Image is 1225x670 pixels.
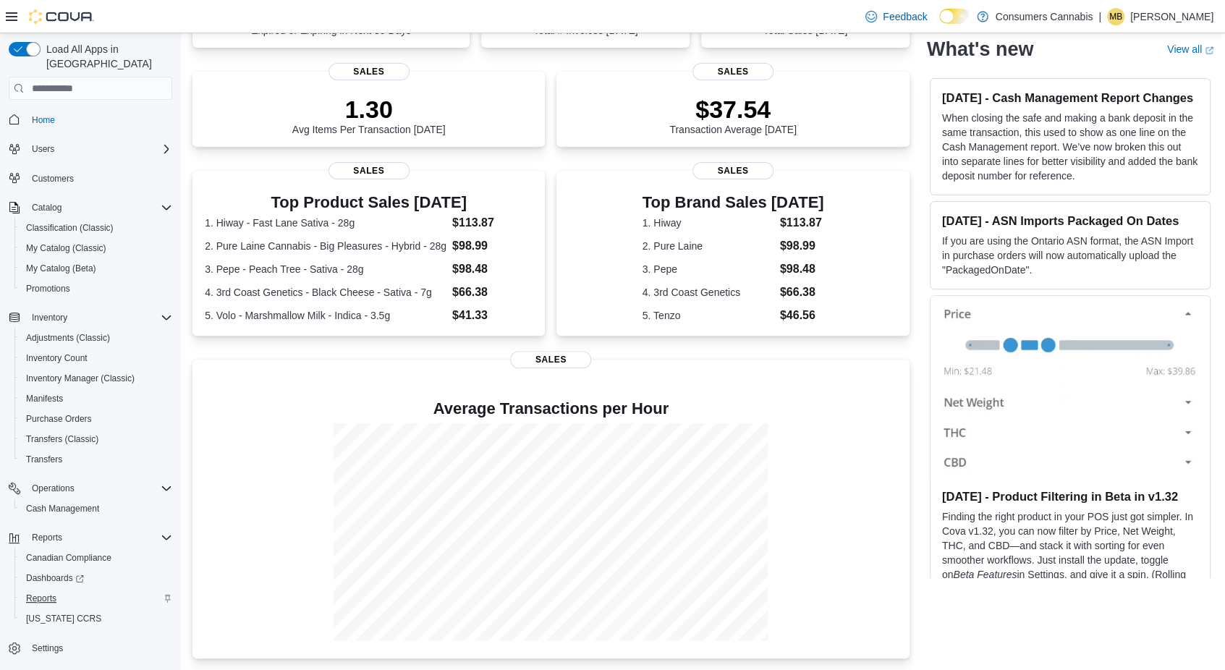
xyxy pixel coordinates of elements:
button: Transfers [14,449,178,470]
button: Reports [3,527,178,548]
dd: $98.48 [452,260,533,278]
h3: [DATE] - Product Filtering in Beta in v1.32 [942,489,1198,504]
dt: 1. Hiway - Fast Lane Sativa - 28g [205,216,446,230]
span: Operations [32,483,75,494]
span: Transfers [26,454,62,465]
span: Purchase Orders [26,413,92,425]
a: Home [26,111,61,129]
span: MB [1109,8,1122,25]
button: Customers [3,168,178,189]
span: Washington CCRS [20,610,172,627]
a: Canadian Compliance [20,549,117,567]
span: Home [26,110,172,128]
dt: 5. Volo - Marshmallow Milk - Indica - 3.5g [205,308,446,323]
a: Dashboards [14,568,178,588]
p: 1.30 [292,95,446,124]
span: Inventory Manager (Classic) [26,373,135,384]
h3: [DATE] - ASN Imports Packaged On Dates [942,213,1198,228]
img: Cova [29,9,94,24]
dd: $113.87 [452,214,533,232]
div: Transaction Average [DATE] [669,95,797,135]
dt: 5. Tenzo [643,308,774,323]
a: My Catalog (Beta) [20,260,102,277]
span: Reports [20,590,172,607]
dd: $41.33 [452,307,533,324]
dd: $98.99 [780,237,824,255]
a: Transfers (Classic) [20,431,104,448]
dt: 1. Hiway [643,216,774,230]
span: Promotions [20,280,172,297]
span: Reports [32,532,62,543]
span: Promotions [26,283,70,294]
span: Catalog [26,199,172,216]
span: My Catalog (Beta) [26,263,96,274]
a: Feedback [860,2,933,31]
dd: $113.87 [780,214,824,232]
span: Users [32,143,54,155]
dd: $66.38 [452,284,533,301]
button: Manifests [14,389,178,409]
h3: Top Brand Sales [DATE] [643,194,824,211]
span: Transfers (Classic) [26,433,98,445]
button: Inventory [26,309,73,326]
a: Inventory Count [20,349,93,367]
dt: 4. 3rd Coast Genetics [643,285,774,300]
p: If you are using the Ontario ASN format, the ASN Import in purchase orders will now automatically... [942,234,1198,277]
button: Home [3,109,178,130]
button: Settings [3,637,178,658]
span: Inventory Manager (Classic) [20,370,172,387]
span: Reports [26,529,172,546]
span: Canadian Compliance [26,552,111,564]
a: Cash Management [20,500,105,517]
span: Inventory Count [20,349,172,367]
span: Inventory [26,309,172,326]
h3: [DATE] - Cash Management Report Changes [942,90,1198,105]
a: Manifests [20,390,69,407]
dd: $46.56 [780,307,824,324]
dt: 4. 3rd Coast Genetics - Black Cheese - Sativa - 7g [205,285,446,300]
span: Dashboards [20,569,172,587]
a: Dashboards [20,569,90,587]
dt: 3. Pepe [643,262,774,276]
span: Adjustments (Classic) [20,329,172,347]
button: Promotions [14,279,178,299]
span: Transfers [20,451,172,468]
button: My Catalog (Classic) [14,238,178,258]
span: Dark Mode [939,24,940,25]
p: Finding the right product in your POS just got simpler. In Cova v1.32, you can now filter by Pric... [942,509,1198,596]
button: Operations [3,478,178,499]
span: Customers [26,169,172,187]
span: Canadian Compliance [20,549,172,567]
button: Classification (Classic) [14,218,178,238]
a: Inventory Manager (Classic) [20,370,140,387]
button: Reports [14,588,178,608]
a: Transfers [20,451,68,468]
p: | [1098,8,1101,25]
h4: Average Transactions per Hour [204,400,898,417]
span: Transfers (Classic) [20,431,172,448]
span: Catalog [32,202,62,213]
p: $37.54 [669,95,797,124]
button: Purchase Orders [14,409,178,429]
dd: $98.99 [452,237,533,255]
span: My Catalog (Classic) [20,239,172,257]
span: Dashboards [26,572,84,584]
h2: What's new [927,38,1033,61]
span: Home [32,114,55,126]
button: My Catalog (Beta) [14,258,178,279]
p: Consumers Cannabis [996,8,1093,25]
span: Inventory Count [26,352,88,364]
a: Purchase Orders [20,410,98,428]
span: Manifests [26,393,63,404]
dd: $98.48 [780,260,824,278]
span: My Catalog (Classic) [26,242,106,254]
button: Inventory Count [14,348,178,368]
span: Sales [328,162,410,179]
button: Transfers (Classic) [14,429,178,449]
span: Manifests [20,390,172,407]
span: [US_STATE] CCRS [26,613,101,624]
span: Sales [692,63,773,80]
span: Purchase Orders [20,410,172,428]
a: Settings [26,640,69,657]
div: Michael Bertani [1107,8,1124,25]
